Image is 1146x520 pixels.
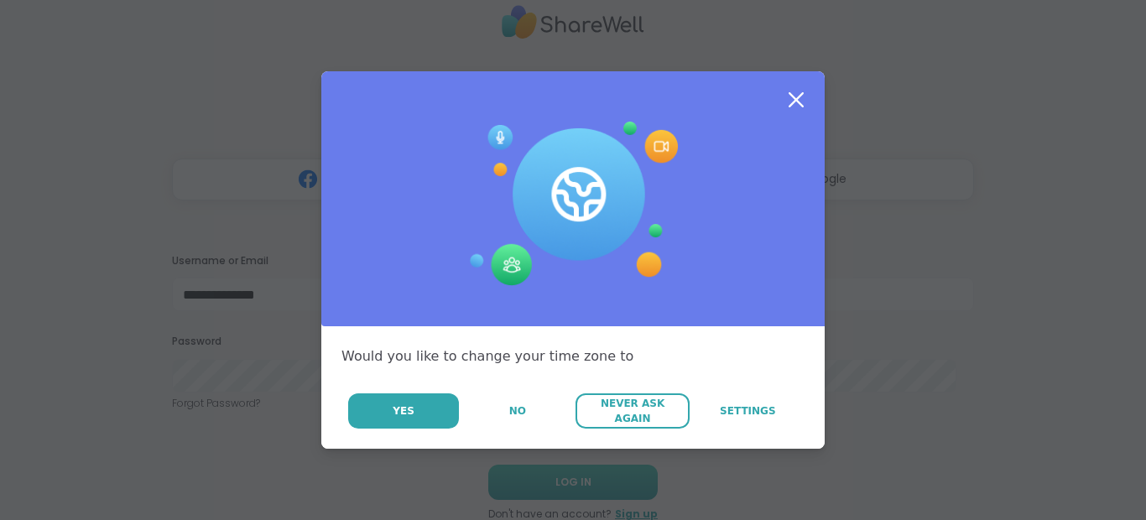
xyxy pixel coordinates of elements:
span: Yes [393,403,414,419]
span: Never Ask Again [584,396,680,426]
button: Yes [348,393,459,429]
div: Would you like to change your time zone to [341,346,805,367]
a: Settings [691,393,805,429]
span: No [509,403,526,419]
button: Never Ask Again [576,393,689,429]
img: Session Experience [468,122,678,286]
button: No [461,393,574,429]
span: Settings [720,403,776,419]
